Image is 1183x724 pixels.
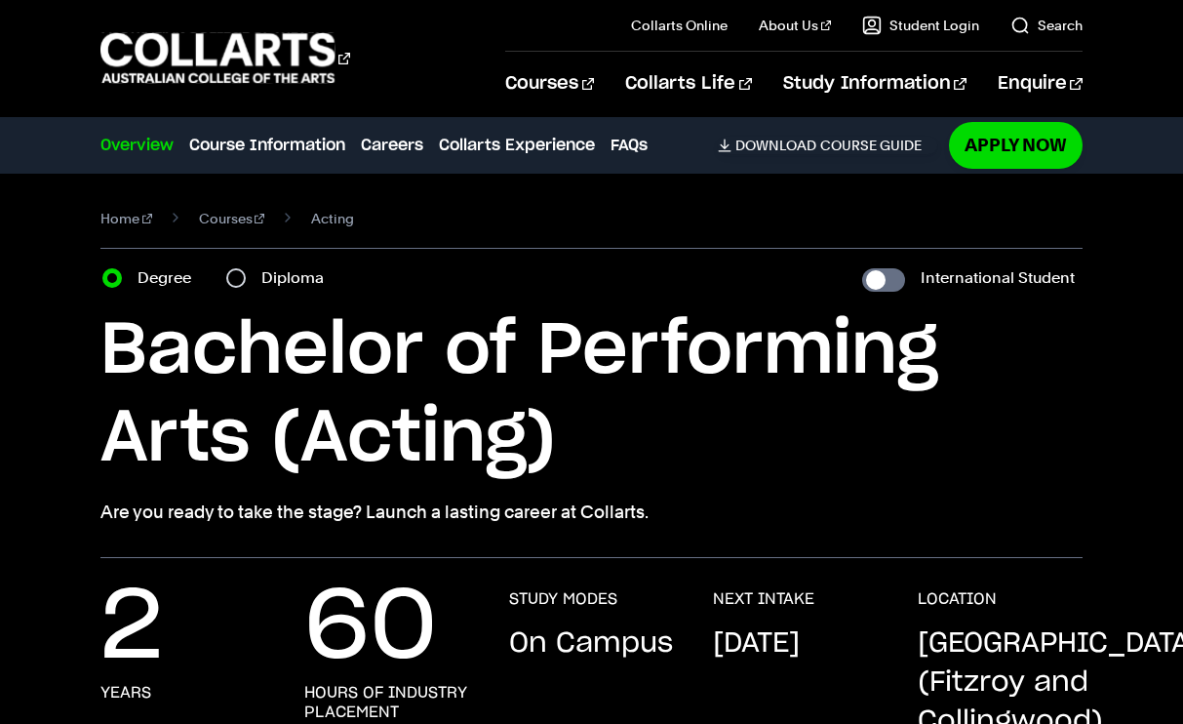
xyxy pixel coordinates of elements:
[718,137,937,154] a: DownloadCourse Guide
[100,30,350,86] div: Go to homepage
[439,134,595,157] a: Collarts Experience
[361,134,423,157] a: Careers
[921,264,1075,292] label: International Student
[509,624,673,664] p: On Campus
[100,499,1083,526] p: Are you ready to take the stage? Launch a lasting career at Collarts.
[862,16,979,35] a: Student Login
[199,205,265,232] a: Courses
[735,137,816,154] span: Download
[100,134,174,157] a: Overview
[138,264,203,292] label: Degree
[189,134,345,157] a: Course Information
[311,205,354,232] span: Acting
[713,589,814,609] h3: NEXT INTAKE
[100,683,151,703] h3: years
[783,52,966,116] a: Study Information
[998,52,1083,116] a: Enquire
[100,589,163,667] p: 2
[505,52,594,116] a: Courses
[304,589,437,667] p: 60
[509,589,617,609] h3: STUDY MODES
[100,307,1083,483] h1: Bachelor of Performing Arts (Acting)
[304,683,469,722] h3: hours of industry placement
[1010,16,1083,35] a: Search
[261,264,335,292] label: Diploma
[631,16,728,35] a: Collarts Online
[713,624,800,664] p: [DATE]
[611,134,648,157] a: FAQs
[759,16,831,35] a: About Us
[949,122,1083,168] a: Apply Now
[100,205,152,232] a: Home
[625,52,751,116] a: Collarts Life
[918,589,997,609] h3: LOCATION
